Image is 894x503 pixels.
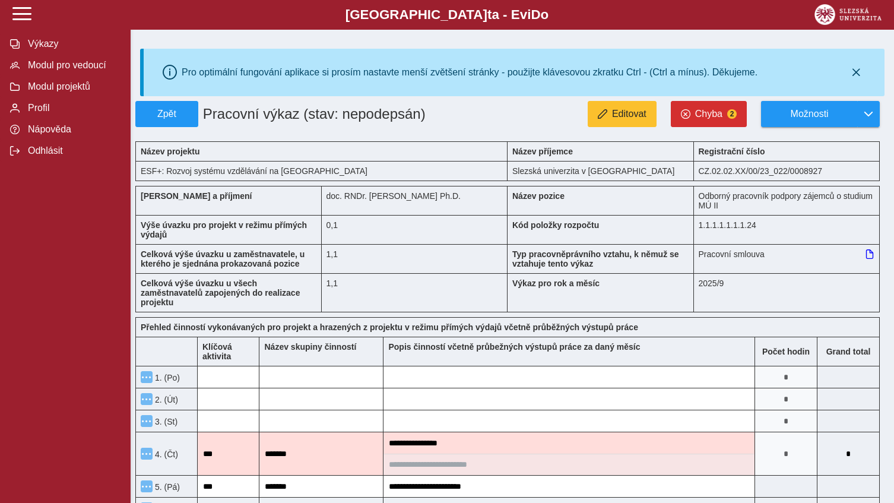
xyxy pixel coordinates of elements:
[141,191,252,201] b: [PERSON_NAME] a příjmení
[388,342,640,352] b: Popis činností včetně průbežných výstupů práce za daný měsíc
[141,371,153,383] button: Menu
[141,109,193,119] span: Zpět
[153,373,180,382] span: 1. (Po)
[153,417,177,426] span: 3. (St)
[24,124,121,135] span: Nápověda
[198,101,449,127] h1: Pracovní výkaz (stav: nepodepsán)
[694,273,880,312] div: 2025/9
[322,273,508,312] div: 1,1
[182,67,757,78] div: Pro optimální fungování aplikace si prosím nastavte menší zvětšení stránky - použijte klávesovou ...
[153,482,180,492] span: 5. (Pá)
[512,279,600,288] b: Výkaz pro rok a měsíc
[141,415,153,427] button: Menu
[694,215,880,244] div: 1.1.1.1.1.1.1.24
[141,322,638,332] b: Přehled činností vykonávaných pro projekt a hrazených z projektu v režimu přímých výdajů včetně p...
[322,244,508,273] div: 1,1
[761,101,857,127] button: Možnosti
[541,7,549,22] span: o
[141,393,153,405] button: Menu
[487,7,492,22] span: t
[588,101,657,127] button: Editovat
[141,249,305,268] b: Celková výše úvazku u zaměstnavatele, u kterého je sjednána prokazovaná pozice
[135,161,508,181] div: ESF+: Rozvoj systému vzdělávání na [GEOGRAPHIC_DATA]
[771,109,848,119] span: Možnosti
[531,7,540,22] span: D
[755,347,817,356] b: Počet hodin
[24,145,121,156] span: Odhlásit
[141,448,153,460] button: Menu
[24,60,121,71] span: Modul pro vedoucí
[24,39,121,49] span: Výkazy
[24,103,121,113] span: Profil
[694,244,880,273] div: Pracovní smlouva
[699,147,765,156] b: Registrační číslo
[671,101,747,127] button: Chyba2
[322,215,508,244] div: 0,8 h / den. 4 h / týden.
[135,101,198,127] button: Zpět
[694,186,880,215] div: Odborný pracovník podpory zájemců o studium MÚ II
[727,109,737,119] span: 2
[612,109,646,119] span: Editovat
[694,161,880,181] div: CZ.02.02.XX/00/23_022/0008927
[322,186,508,215] div: doc. RNDr. [PERSON_NAME] Ph.D.
[508,161,694,181] div: Slezská univerzita v [GEOGRAPHIC_DATA]
[512,220,599,230] b: Kód položky rozpočtu
[695,109,722,119] span: Chyba
[512,147,573,156] b: Název příjemce
[153,450,178,459] span: 4. (Čt)
[141,147,200,156] b: Název projektu
[814,4,882,25] img: logo_web_su.png
[512,249,679,268] b: Typ pracovněprávního vztahu, k němuž se vztahuje tento výkaz
[141,220,307,239] b: Výše úvazku pro projekt v režimu přímých výdajů
[141,279,300,307] b: Celková výše úvazku u všech zaměstnavatelů zapojených do realizace projektu
[202,342,232,361] b: Klíčová aktivita
[264,342,356,352] b: Název skupiny činností
[817,347,879,356] b: Suma za den přes všechny výkazy
[512,191,565,201] b: Název pozice
[141,480,153,492] button: Menu
[24,81,121,92] span: Modul projektů
[36,7,858,23] b: [GEOGRAPHIC_DATA] a - Evi
[153,395,178,404] span: 2. (Út)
